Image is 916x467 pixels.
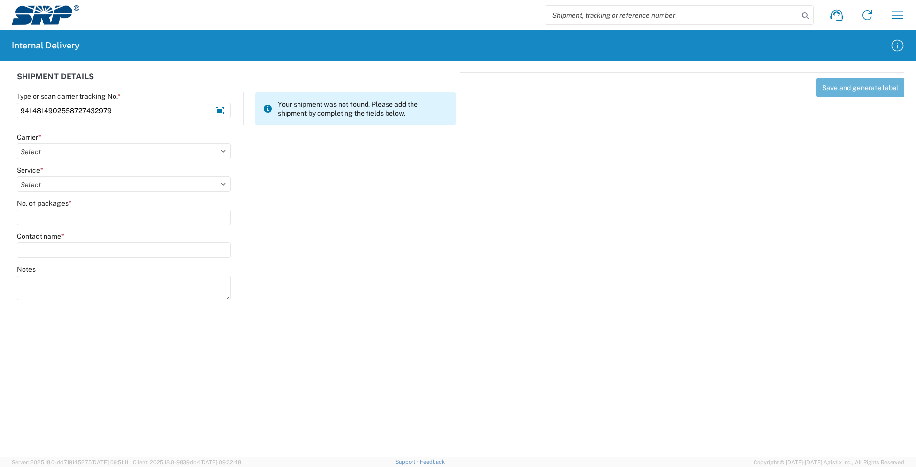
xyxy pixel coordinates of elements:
span: Copyright © [DATE]-[DATE] Agistix Inc., All Rights Reserved [754,458,904,467]
label: No. of packages [17,199,71,208]
span: [DATE] 09:32:48 [200,459,241,465]
label: Service [17,166,43,175]
label: Notes [17,265,36,274]
input: Shipment, tracking or reference number [545,6,799,24]
label: Contact name [17,232,64,241]
span: Client: 2025.18.0-9839db4 [133,459,241,465]
a: Feedback [420,459,445,465]
span: Server: 2025.18.0-dd719145275 [12,459,128,465]
label: Type or scan carrier tracking No. [17,92,121,101]
a: Support [395,459,420,465]
img: srp [12,5,79,25]
div: SHIPMENT DETAILS [17,72,456,92]
label: Carrier [17,133,41,141]
span: Your shipment was not found. Please add the shipment by completing the fields below. [278,100,448,117]
h2: Internal Delivery [12,40,80,51]
span: [DATE] 09:51:11 [92,459,128,465]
